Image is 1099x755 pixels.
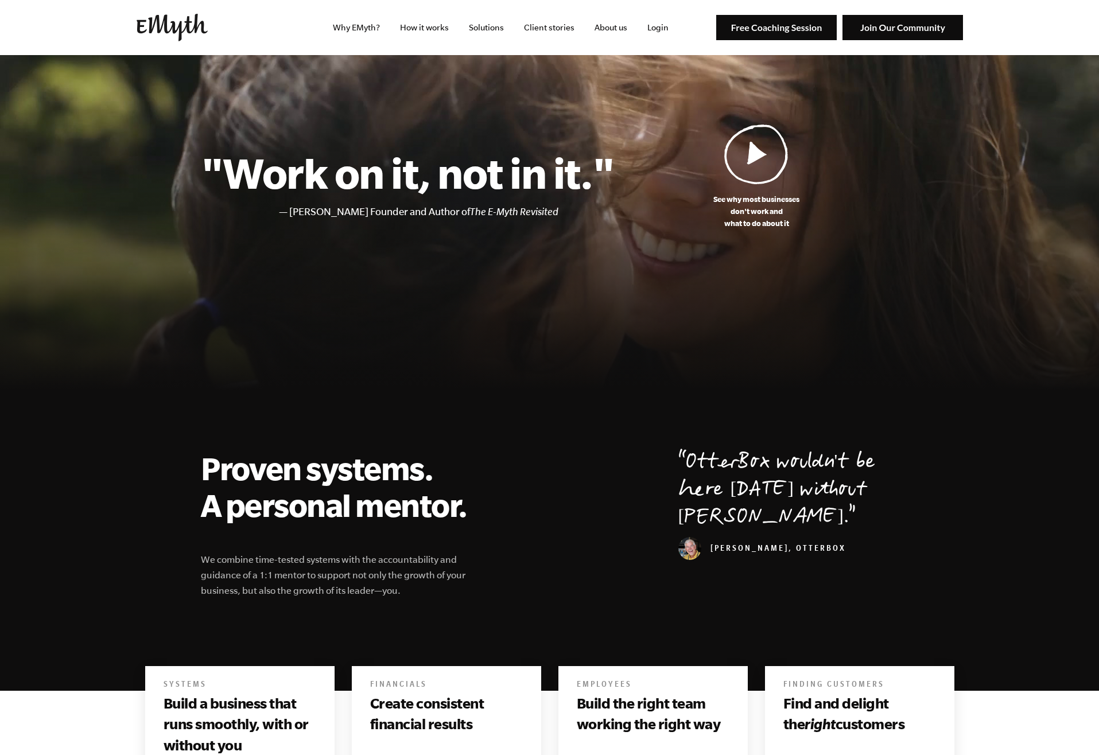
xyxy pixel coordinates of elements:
h3: Create consistent financial results [370,693,523,735]
h6: Employees [577,680,729,691]
h3: Find and delight the customers [783,693,936,735]
cite: [PERSON_NAME], OtterBox [678,545,846,554]
i: right [805,715,836,732]
p: We combine time-tested systems with the accountability and guidance of a 1:1 mentor to support no... [201,552,481,598]
img: Play Video [724,124,789,184]
img: EMyth [137,14,208,41]
p: OtterBox wouldn't be here [DATE] without [PERSON_NAME]. [678,450,899,532]
h6: Finding Customers [783,680,936,691]
h1: "Work on it, not in it." [201,147,615,198]
li: [PERSON_NAME] Founder and Author of [289,204,615,220]
h6: Systems [164,680,316,691]
h3: Build the right team working the right way [577,693,729,735]
a: See why most businessesdon't work andwhat to do about it [615,124,899,229]
h2: Proven systems. A personal mentor. [201,450,481,523]
i: The E-Myth Revisited [470,206,558,217]
img: Join Our Community [842,15,963,41]
p: See why most businesses don't work and what to do about it [615,193,899,229]
img: Curt Richardson, OtterBox [678,537,701,560]
h6: Financials [370,680,523,691]
img: Free Coaching Session [716,15,837,41]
